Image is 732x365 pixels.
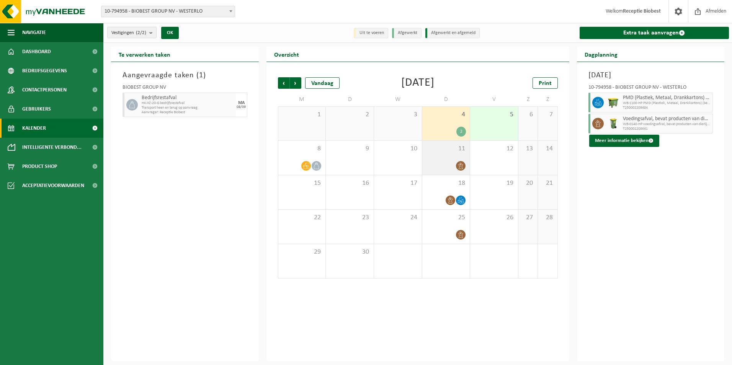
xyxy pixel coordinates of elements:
a: Extra taak aanvragen [580,27,729,39]
span: HK-XZ-20-G bedrijfsrestafval [142,101,234,106]
div: BIOBEST GROUP NV [123,85,247,93]
td: V [470,93,518,106]
h3: Aangevraagde taken ( ) [123,70,247,81]
span: 7 [542,111,553,119]
span: Contactpersonen [22,80,67,99]
div: 08/09 [237,105,246,109]
span: 22 [282,213,322,222]
span: 8 [282,145,322,153]
span: PMD (Plastiek, Metaal, Drankkartons) (bedrijven) [623,95,711,101]
span: 4 [426,111,466,119]
button: Vestigingen(2/2) [107,27,157,38]
div: MA [238,101,245,105]
td: D [422,93,471,106]
span: 20 [522,179,534,187]
button: Meer informatie bekijken [589,135,659,147]
span: Gebruikers [22,99,51,119]
span: Transport heen en terug op aanvraag [142,106,234,110]
span: 28 [542,213,553,222]
span: 1 [199,72,203,79]
span: 26 [474,213,514,222]
span: Vorige [278,77,289,89]
a: Print [533,77,558,89]
span: 1 [282,111,322,119]
h2: Overzicht [266,47,307,62]
span: 16 [330,179,370,187]
div: 2 [456,127,466,137]
h2: Te verwerken taken [111,47,178,62]
span: 5 [474,111,514,119]
span: Vestigingen [111,27,146,39]
span: 24 [378,213,418,222]
span: Dashboard [22,42,51,61]
span: 3 [378,111,418,119]
span: 14 [542,145,553,153]
span: Bedrijfsrestafval [142,95,234,101]
span: 23 [330,213,370,222]
span: 9 [330,145,370,153]
span: Navigatie [22,23,46,42]
span: T250002208641 [623,127,711,131]
span: Product Shop [22,157,57,176]
span: 10-794958 - BIOBEST GROUP NV - WESTERLO [101,6,235,17]
strong: Receptie Biobest [623,8,661,14]
td: Z [538,93,557,106]
h3: [DATE] [588,70,713,81]
img: WB-1100-HPE-GN-50 [608,97,619,108]
span: Kalender [22,119,46,138]
div: [DATE] [401,77,435,89]
span: 11 [426,145,466,153]
span: 2 [330,111,370,119]
span: Bedrijfsgegevens [22,61,67,80]
li: Uit te voeren [354,28,388,38]
span: Intelligente verbond... [22,138,82,157]
td: D [326,93,374,106]
span: T250002209484 [623,106,711,110]
td: M [278,93,326,106]
span: 29 [282,248,322,256]
td: W [374,93,422,106]
li: Afgewerkt en afgemeld [425,28,480,38]
div: 10-794958 - BIOBEST GROUP NV - WESTERLO [588,85,713,93]
span: Volgende [290,77,301,89]
img: WB-0140-HPE-GN-50 [608,118,619,129]
span: 17 [378,179,418,187]
button: OK [161,27,179,39]
span: 30 [330,248,370,256]
span: 25 [426,213,466,222]
span: 15 [282,179,322,187]
h2: Dagplanning [577,47,625,62]
span: 27 [522,213,534,222]
span: 13 [522,145,534,153]
td: Z [518,93,538,106]
span: 6 [522,111,534,119]
span: 10 [378,145,418,153]
span: WB-0140-HP voedingsafval, bevat producten van dierlijke oors [623,122,711,127]
span: Aanvrager: Receptie Biobest [142,110,234,115]
span: 21 [542,179,553,187]
li: Afgewerkt [392,28,422,38]
span: 12 [474,145,514,153]
count: (2/2) [136,30,146,35]
span: WB-1100-HP PMD (Plastiek, Metaal, Drankkartons) (bedrijven) [623,101,711,106]
div: Vandaag [305,77,340,89]
span: Acceptatievoorwaarden [22,176,84,195]
span: 18 [426,179,466,187]
span: 19 [474,179,514,187]
span: Print [539,80,552,86]
span: Voedingsafval, bevat producten van dierlijke oorsprong, onverpakt, categorie 3 [623,116,711,122]
span: 10-794958 - BIOBEST GROUP NV - WESTERLO [101,6,235,17]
